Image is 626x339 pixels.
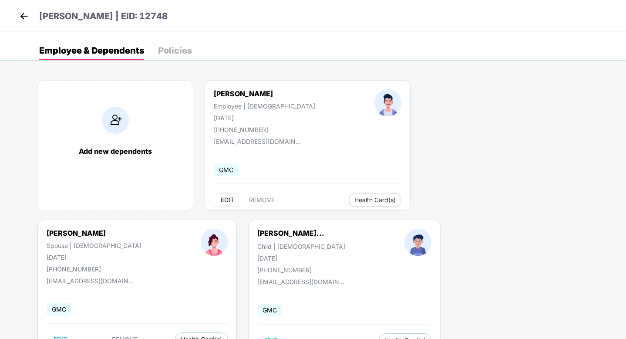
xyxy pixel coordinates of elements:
div: Child | [DEMOGRAPHIC_DATA] [257,243,345,250]
div: [EMAIL_ADDRESS][DOMAIN_NAME] [47,277,134,285]
div: [PERSON_NAME] [47,229,141,237]
div: [PHONE_NUMBER] [47,265,141,273]
img: addIcon [102,107,129,134]
div: [PHONE_NUMBER] [257,266,345,274]
div: [PERSON_NAME]... [257,229,324,237]
button: REMOVE [242,193,282,207]
div: [EMAIL_ADDRESS][DOMAIN_NAME] [214,138,301,145]
div: Employee & Dependents [39,46,144,55]
div: [DATE] [214,114,315,122]
span: GMC [47,303,71,315]
div: [DATE] [47,254,141,261]
div: [PHONE_NUMBER] [214,126,315,133]
div: Add new dependents [47,147,184,156]
img: profileImage [404,229,431,256]
div: Employee | [DEMOGRAPHIC_DATA] [214,102,315,110]
span: REMOVE [249,197,275,203]
div: [DATE] [257,254,345,262]
div: [EMAIL_ADDRESS][DOMAIN_NAME] [257,278,344,285]
div: Policies [158,46,192,55]
button: EDIT [214,193,241,207]
span: GMC [214,163,239,176]
img: profileImage [201,229,228,256]
img: back [17,10,30,23]
img: profileImage [374,89,401,116]
span: Health Card(s) [354,198,396,202]
span: EDIT [221,197,234,203]
div: [PERSON_NAME] [214,89,315,98]
span: GMC [257,304,282,316]
button: Health Card(s) [349,193,401,207]
div: Spouse | [DEMOGRAPHIC_DATA] [47,242,141,249]
p: [PERSON_NAME] | EID: 12748 [39,10,168,23]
